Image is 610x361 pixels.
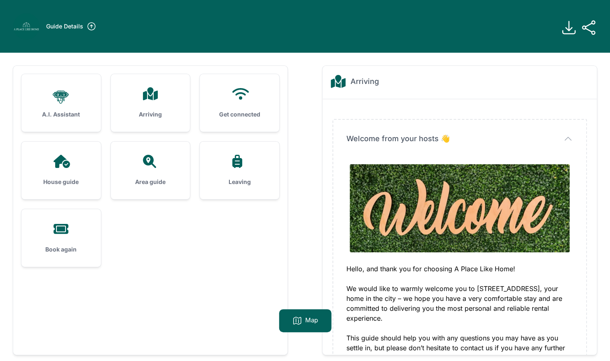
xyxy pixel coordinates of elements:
[346,133,450,144] span: Welcome from your hosts 👋
[21,209,101,267] a: Book again
[124,110,177,119] h3: Arriving
[346,133,573,144] button: Welcome from your hosts 👋
[350,164,570,252] img: 7xp1v03vmugzr5yve9hh8im8fbxr
[35,245,88,254] h3: Book again
[46,21,96,31] a: Guide Details
[305,316,318,326] p: Map
[351,76,379,87] h2: Arriving
[111,142,190,199] a: Area guide
[111,74,190,132] a: Arriving
[200,74,279,132] a: Get connected
[213,110,266,119] h3: Get connected
[35,110,88,119] h3: A.I. Assistant
[35,178,88,186] h3: House guide
[21,74,101,132] a: A.I. Assistant
[200,142,279,199] a: Leaving
[13,13,40,40] img: 95x1bmpyqnwllnynkrodrrtcktx9
[124,178,177,186] h3: Area guide
[213,178,266,186] h3: Leaving
[46,22,83,30] h3: Guide Details
[21,142,101,199] a: House guide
